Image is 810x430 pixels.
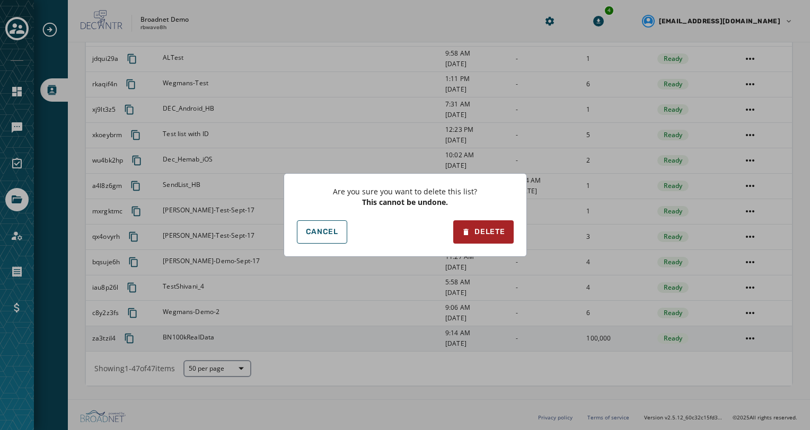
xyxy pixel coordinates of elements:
[297,220,347,244] button: Cancel
[333,186,477,197] p: Are you sure you want to delete this list?
[462,227,505,237] div: Delete
[306,228,338,236] span: Cancel
[453,220,513,244] button: Delete
[362,197,448,208] p: This cannot be undone.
